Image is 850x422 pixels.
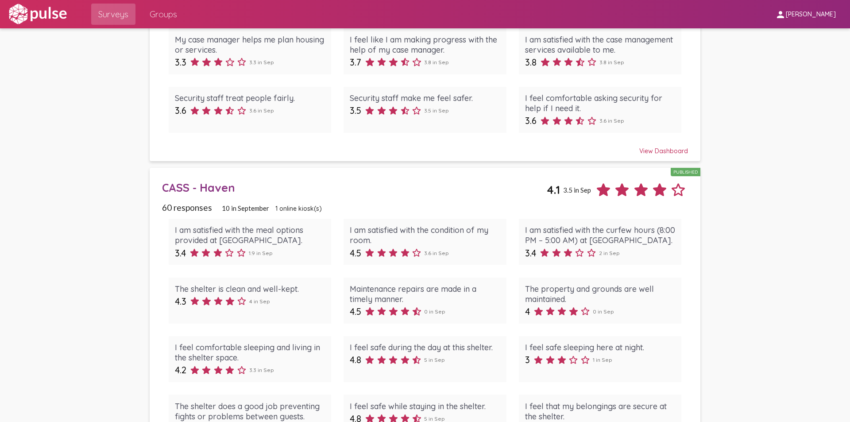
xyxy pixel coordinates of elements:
[350,306,361,317] span: 4.5
[175,342,325,363] div: I feel comfortable sleeping and living in the shelter space.
[175,248,186,259] span: 3.4
[525,306,530,317] span: 4
[525,248,536,259] span: 3.4
[175,35,325,55] div: My case manager helps me plan housing or services.
[424,107,449,114] span: 3.5 in Sep
[350,93,500,103] div: Security staff make me feel safer.
[175,364,186,376] span: 4.2
[525,35,675,55] div: I am satisfied with the case management services available to me.
[593,308,614,315] span: 0 in Sep
[350,35,500,55] div: I feel like I am making progress with the help of my case manager.
[525,401,675,422] div: I feel that my belongings are secure at the shelter.
[350,57,361,68] span: 3.7
[350,284,500,304] div: Maintenance repairs are made in a timely manner.
[249,107,274,114] span: 3.6 in Sep
[222,204,269,212] span: 10 in September
[175,57,186,68] span: 3.3
[7,3,68,25] img: white-logo.svg
[175,401,325,422] div: The shelter does a good job preventing fights or problems between guests.
[350,248,361,259] span: 4.5
[775,9,786,20] mat-icon: person
[599,59,624,66] span: 3.8 in Sep
[525,225,675,245] div: I am satisfied with the curfew hours (8:00 PM – 5:00 AM) at [GEOGRAPHIC_DATA].
[150,6,177,22] span: Groups
[424,415,445,422] span: 5 in Sep
[162,139,688,155] div: View Dashboard
[547,183,560,197] span: 4.1
[98,6,128,22] span: Surveys
[525,115,537,126] span: 3.6
[593,356,612,363] span: 1 in Sep
[786,11,836,19] span: [PERSON_NAME]
[249,298,270,305] span: 4 in Sep
[249,59,274,66] span: 3.3 in Sep
[91,4,135,25] a: Surveys
[350,401,500,411] div: I feel safe while staying in the shelter.
[671,168,700,176] div: Published
[350,225,500,245] div: I am satisfied with the condition of my room.
[175,105,186,116] span: 3.6
[525,342,675,352] div: I feel safe sleeping here at night.
[175,296,186,307] span: 4.3
[424,356,445,363] span: 5 in Sep
[563,186,591,194] span: 3.5 in Sep
[525,284,675,304] div: The property and grounds are well maintained.
[350,342,500,352] div: I feel safe during the day at this shelter.
[424,250,449,256] span: 3.6 in Sep
[424,308,445,315] span: 0 in Sep
[143,4,184,25] a: Groups
[599,117,624,124] span: 3.6 in Sep
[249,250,273,256] span: 1.9 in Sep
[249,367,274,373] span: 3.3 in Sep
[175,93,325,103] div: Security staff treat people fairly.
[162,202,212,213] span: 60 responses
[175,225,325,245] div: I am satisfied with the meal options provided at [GEOGRAPHIC_DATA].
[350,354,361,365] span: 4.8
[275,205,322,213] span: 1 online kiosk(s)
[525,57,537,68] span: 3.8
[162,181,546,194] div: CASS - Haven
[599,250,620,256] span: 2 in Sep
[525,93,675,113] div: I feel comfortable asking security for help if I need it.
[175,284,325,294] div: The shelter is clean and well-kept.
[424,59,449,66] span: 3.8 in Sep
[350,105,361,116] span: 3.5
[768,6,843,22] button: [PERSON_NAME]
[525,354,530,365] span: 3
